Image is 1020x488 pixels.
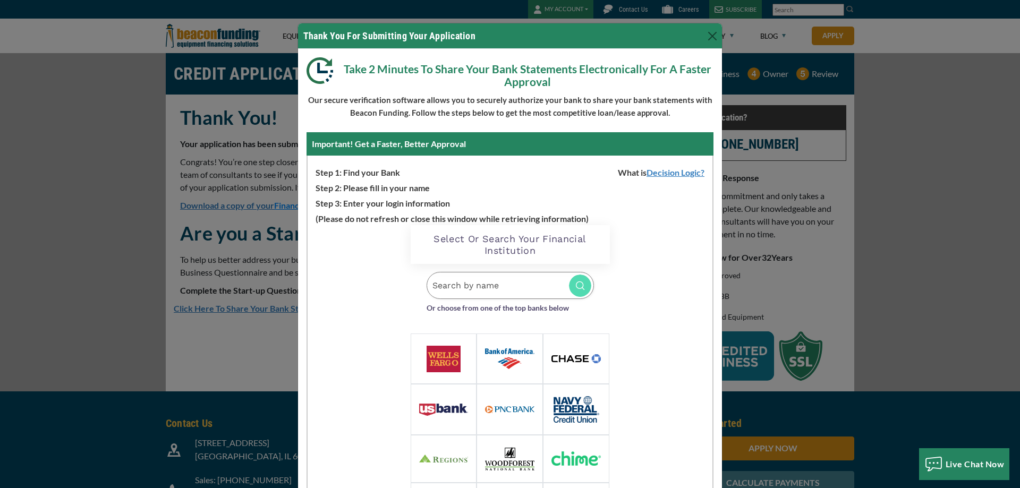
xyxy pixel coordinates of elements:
img: regions.png [419,455,469,463]
img: us_bank.png [419,404,469,416]
img: chase.png [551,354,601,363]
p: Or choose from one of the top banks below [427,299,594,314]
img: Modal DL Clock [307,57,341,84]
button: Close [704,28,721,45]
span: What is [610,164,712,179]
p: (Please do not refresh or close this window while retrieving information) [308,210,712,225]
img: wells_fargo.png [427,346,461,372]
img: bank_of_america.png [485,348,534,369]
img: pnc_bank.png [485,406,534,413]
p: Step 3: Enter your login information [308,194,712,210]
div: Important! Get a Faster, Better Approval [307,132,713,156]
span: Step 1: Find your Bank [308,164,400,179]
img: woodforest.png [485,447,534,470]
button: Live Chat Now [919,448,1010,480]
p: Take 2 Minutes To Share Your Bank Statements Electronically For A Faster Approval [307,57,713,88]
p: Our secure verification software allows you to securely authorize your bank to share your bank st... [307,93,713,119]
h4: Thank You For Submitting Your Application [303,29,475,43]
p: Step 2: Please fill in your name [308,179,712,194]
input: Search by name [427,272,594,299]
img: searchbutton.svg [569,275,591,297]
span: Live Chat Now [946,459,1005,469]
img: navy_federal.png [554,396,599,423]
img: chime.png [551,451,601,466]
a: Decision Logic? [647,167,712,177]
h2: Select Or Search Your Financial Institution [421,233,599,256]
